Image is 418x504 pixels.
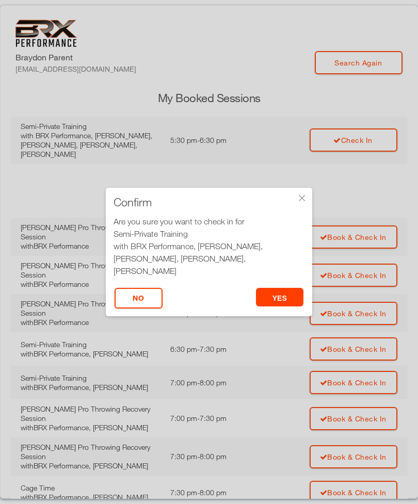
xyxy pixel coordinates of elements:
[115,288,163,308] button: No
[114,215,304,289] div: Are you sure you want to check in for at 5:30 pm?
[256,288,304,306] button: yes
[114,227,304,240] div: Semi-Private Training
[114,197,152,207] span: Confirm
[297,193,307,203] div: ×
[114,240,304,277] div: with BRX Performance, [PERSON_NAME], [PERSON_NAME], [PERSON_NAME], [PERSON_NAME]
